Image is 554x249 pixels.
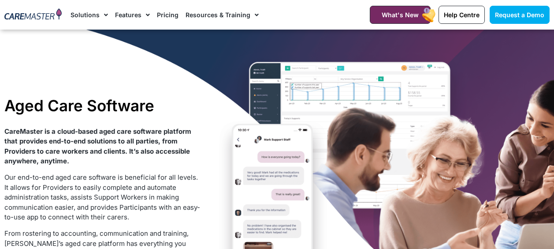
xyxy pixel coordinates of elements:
[490,6,550,24] a: Request a Demo
[444,11,480,19] span: Help Centre
[4,127,191,166] strong: CareMaster is a cloud-based aged care software platform that provides end-to-end solutions to all...
[495,11,544,19] span: Request a Demo
[4,8,62,21] img: CareMaster Logo
[4,173,200,221] span: Our end-to-end aged care software is beneficial for all levels. It allows for Providers to easily...
[439,6,485,24] a: Help Centre
[4,96,201,115] h1: Aged Care Software
[382,11,419,19] span: What's New
[370,6,431,24] a: What's New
